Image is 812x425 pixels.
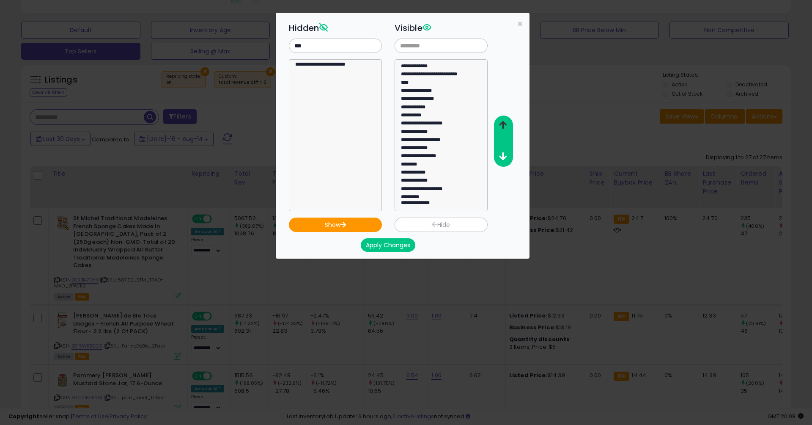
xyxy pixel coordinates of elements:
[395,218,488,232] button: Hide
[361,238,415,252] button: Apply Changes
[289,22,382,34] h3: Hidden
[289,218,382,232] button: Show
[517,18,523,30] span: ×
[395,22,488,34] h3: Visible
